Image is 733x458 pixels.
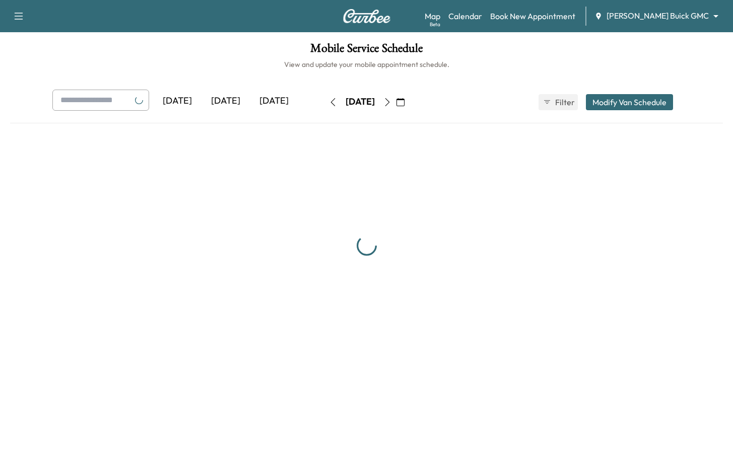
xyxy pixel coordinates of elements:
[430,21,440,28] div: Beta
[346,96,375,108] div: [DATE]
[555,96,573,108] span: Filter
[343,9,391,23] img: Curbee Logo
[539,94,578,110] button: Filter
[607,10,709,22] span: [PERSON_NAME] Buick GMC
[448,10,482,22] a: Calendar
[10,42,723,59] h1: Mobile Service Schedule
[490,10,575,22] a: Book New Appointment
[153,90,202,113] div: [DATE]
[425,10,440,22] a: MapBeta
[10,59,723,69] h6: View and update your mobile appointment schedule.
[586,94,673,110] button: Modify Van Schedule
[250,90,298,113] div: [DATE]
[202,90,250,113] div: [DATE]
